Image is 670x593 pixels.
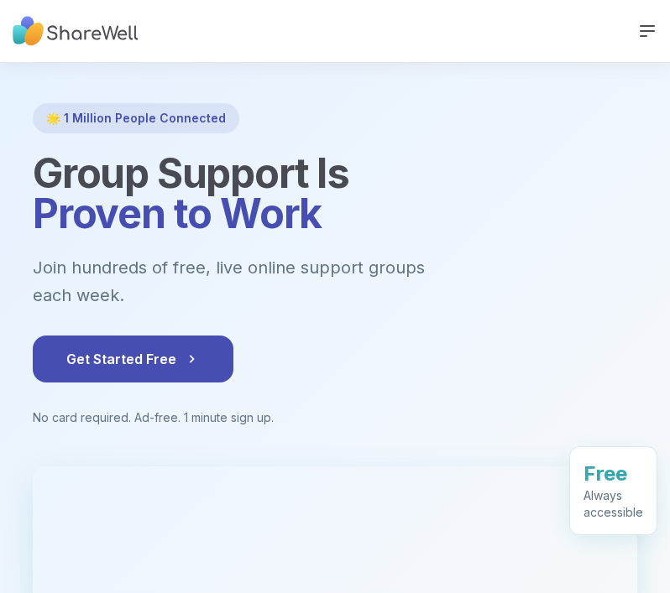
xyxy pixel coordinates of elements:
[13,8,139,55] img: ShareWell Nav Logo
[33,336,233,382] button: Get Started Free
[33,409,637,426] p: No card required. Ad-free. 1 minute sign up.
[33,103,239,133] div: 🌟 1 Million People Connected
[66,349,200,369] span: Get Started Free
[584,460,643,487] div: Free
[33,189,322,238] span: Proven to Work
[33,153,637,234] h1: Group Support Is
[33,254,516,309] p: Join hundreds of free, live online support groups each week.
[584,487,643,521] div: Always accessible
